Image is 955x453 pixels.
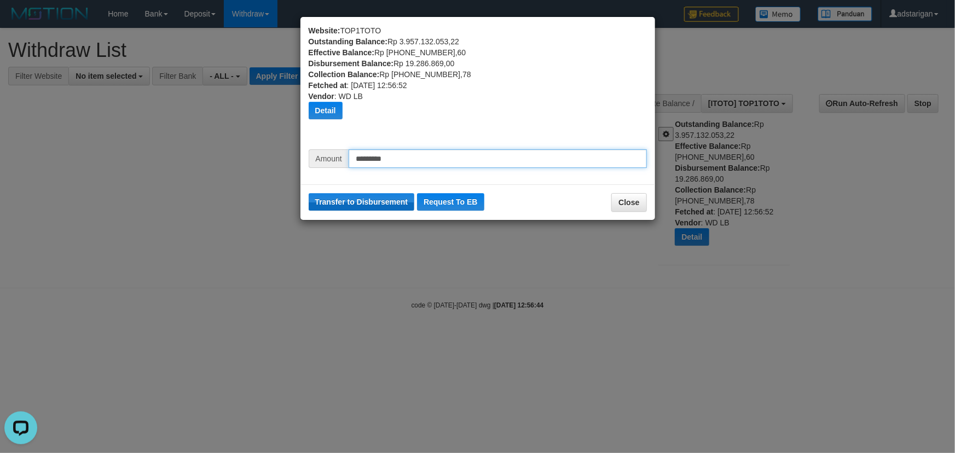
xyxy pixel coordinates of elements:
[309,193,415,211] button: Transfer to Disbursement
[4,4,37,37] button: Open LiveChat chat widget
[309,70,380,79] b: Collection Balance:
[309,37,388,46] b: Outstanding Balance:
[417,193,484,211] button: Request To EB
[309,59,394,68] b: Disbursement Balance:
[309,81,347,90] b: Fetched at
[309,92,334,101] b: Vendor
[309,102,343,119] button: Detail
[309,48,375,57] b: Effective Balance:
[309,25,647,149] div: TOP1TOTO Rp 3.957.132.053,22 Rp [PHONE_NUMBER],60 Rp 19.286.869,00 Rp [PHONE_NUMBER],78 : [DATE] ...
[309,149,349,168] span: Amount
[611,193,646,212] button: Close
[309,26,340,35] b: Website:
